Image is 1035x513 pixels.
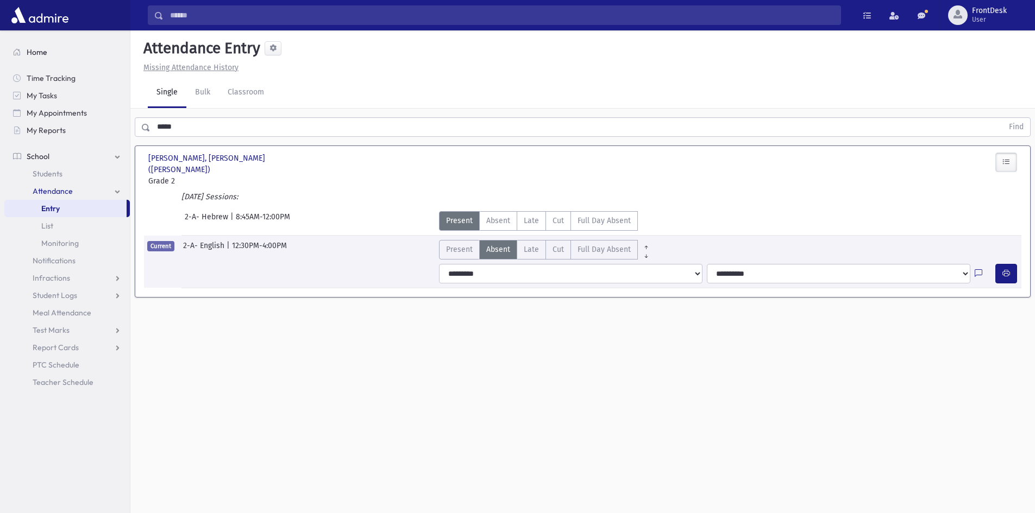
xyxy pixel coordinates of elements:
[4,104,130,122] a: My Appointments
[4,69,130,87] a: Time Tracking
[27,91,57,100] span: My Tasks
[4,304,130,321] a: Meal Attendance
[4,339,130,356] a: Report Cards
[4,43,130,61] a: Home
[4,287,130,304] a: Student Logs
[27,151,49,161] span: School
[33,377,93,387] span: Teacher Schedule
[227,240,232,259] span: |
[4,356,130,373] a: PTC Schedule
[9,4,71,26] img: AdmirePro
[27,108,87,118] span: My Appointments
[33,343,79,352] span: Report Cards
[4,217,130,235] a: List
[33,308,91,318] span: Meal Attendance
[553,244,564,255] span: Cut
[219,78,273,108] a: Classroom
[27,125,66,135] span: My Reports
[181,192,238,201] i: [DATE] Sessions:
[4,200,127,217] a: Entry
[164,5,840,25] input: Search
[33,290,77,300] span: Student Logs
[183,240,227,259] span: 2-A- English
[578,215,631,226] span: Full Day Absent
[638,240,655,249] a: All Prior
[33,256,76,265] span: Notifications
[33,169,62,179] span: Students
[33,325,70,335] span: Test Marks
[232,240,287,259] span: 12:30PM-4:00PM
[41,221,53,231] span: List
[524,215,539,226] span: Late
[230,211,236,231] span: |
[148,78,186,108] a: Single
[1002,118,1030,136] button: Find
[4,269,130,287] a: Infractions
[33,360,79,370] span: PTC Schedule
[4,87,130,104] a: My Tasks
[41,238,79,248] span: Monitoring
[236,211,290,231] span: 8:45AM-12:00PM
[4,373,130,391] a: Teacher Schedule
[439,211,638,231] div: AttTypes
[972,15,1007,24] span: User
[148,175,284,187] span: Grade 2
[486,215,510,226] span: Absent
[638,249,655,257] a: All Later
[553,215,564,226] span: Cut
[578,244,631,255] span: Full Day Absent
[27,47,47,57] span: Home
[972,7,1007,15] span: FrontDesk
[33,273,70,283] span: Infractions
[4,148,130,165] a: School
[139,39,260,58] h5: Attendance Entry
[147,241,174,251] span: Current
[186,78,219,108] a: Bulk
[486,244,510,255] span: Absent
[41,204,60,213] span: Entry
[185,211,230,231] span: 2-A- Hebrew
[4,122,130,139] a: My Reports
[27,73,76,83] span: Time Tracking
[4,235,130,252] a: Monitoring
[4,252,130,269] a: Notifications
[33,186,73,196] span: Attendance
[4,165,130,182] a: Students
[139,63,239,72] a: Missing Attendance History
[143,63,239,72] u: Missing Attendance History
[4,321,130,339] a: Test Marks
[446,215,473,226] span: Present
[4,182,130,200] a: Attendance
[524,244,539,255] span: Late
[446,244,473,255] span: Present
[439,240,655,259] div: AttTypes
[148,153,284,175] span: [PERSON_NAME], [PERSON_NAME] ([PERSON_NAME])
